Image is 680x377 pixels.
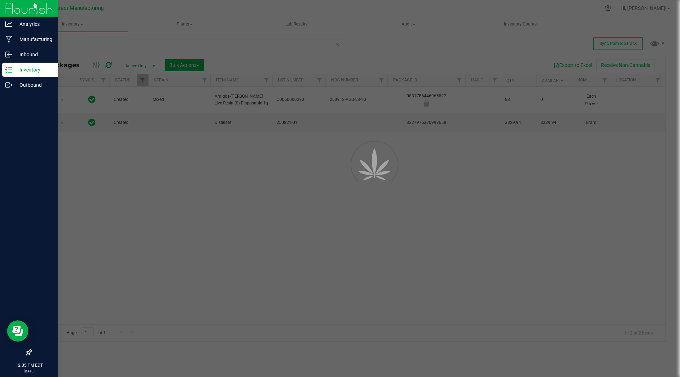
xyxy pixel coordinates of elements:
[7,320,28,342] iframe: Resource center
[5,51,12,58] inline-svg: Inbound
[12,50,55,59] p: Inbound
[12,35,55,44] p: Manufacturing
[3,362,55,369] p: 12:05 PM EDT
[12,81,55,89] p: Outbound
[5,36,12,43] inline-svg: Manufacturing
[5,66,12,73] inline-svg: Inventory
[12,20,55,28] p: Analytics
[12,65,55,74] p: Inventory
[5,21,12,28] inline-svg: Analytics
[3,369,55,374] p: [DATE]
[5,81,12,88] inline-svg: Outbound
